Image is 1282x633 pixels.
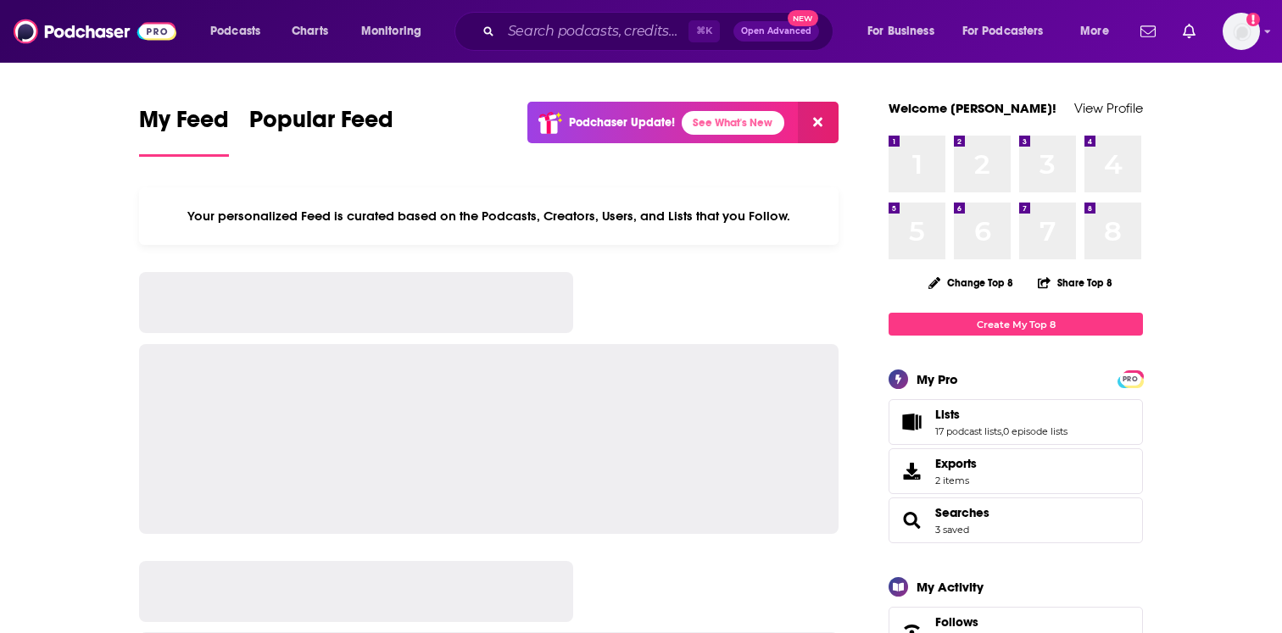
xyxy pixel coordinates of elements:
[741,27,811,36] span: Open Advanced
[935,505,989,520] a: Searches
[935,614,978,630] span: Follows
[889,448,1143,494] a: Exports
[471,12,850,51] div: Search podcasts, credits, & more...
[210,19,260,43] span: Podcasts
[917,579,984,595] div: My Activity
[889,100,1056,116] a: Welcome [PERSON_NAME]!
[895,508,928,532] a: Searches
[1223,13,1260,50] button: Show profile menu
[1134,17,1162,46] a: Show notifications dropdown
[733,21,819,42] button: Open AdvancedNew
[249,105,393,144] span: Popular Feed
[292,19,328,43] span: Charts
[139,105,229,144] span: My Feed
[889,497,1143,543] span: Searches
[788,10,818,26] span: New
[935,456,977,471] span: Exports
[1176,17,1202,46] a: Show notifications dropdown
[935,407,960,422] span: Lists
[349,18,443,45] button: open menu
[249,105,393,157] a: Popular Feed
[1074,100,1143,116] a: View Profile
[856,18,956,45] button: open menu
[139,105,229,157] a: My Feed
[895,459,928,483] span: Exports
[198,18,282,45] button: open menu
[1037,266,1113,299] button: Share Top 8
[1120,373,1140,386] span: PRO
[688,20,720,42] span: ⌘ K
[935,407,1067,422] a: Lists
[361,19,421,43] span: Monitoring
[1003,425,1067,437] a: 0 episode lists
[1068,18,1130,45] button: open menu
[918,272,1023,293] button: Change Top 8
[935,425,1001,437] a: 17 podcast lists
[1246,13,1260,26] svg: Email not verified
[895,410,928,434] a: Lists
[14,15,176,47] img: Podchaser - Follow, Share and Rate Podcasts
[1080,19,1109,43] span: More
[889,399,1143,445] span: Lists
[867,19,934,43] span: For Business
[935,524,969,536] a: 3 saved
[139,187,839,245] div: Your personalized Feed is curated based on the Podcasts, Creators, Users, and Lists that you Follow.
[569,115,675,130] p: Podchaser Update!
[1223,13,1260,50] span: Logged in as EllaRoseMurphy
[935,475,977,486] span: 2 items
[917,371,958,387] div: My Pro
[501,18,688,45] input: Search podcasts, credits, & more...
[682,111,784,135] a: See What's New
[951,18,1068,45] button: open menu
[935,614,1091,630] a: Follows
[1223,13,1260,50] img: User Profile
[889,313,1143,336] a: Create My Top 8
[1120,372,1140,385] a: PRO
[281,18,338,45] a: Charts
[1001,425,1003,437] span: ,
[962,19,1044,43] span: For Podcasters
